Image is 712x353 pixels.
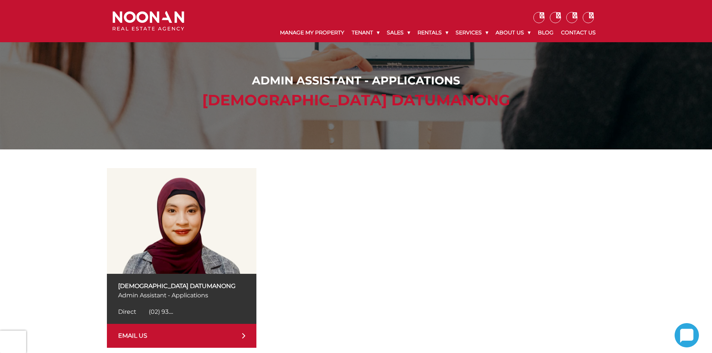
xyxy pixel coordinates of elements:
[452,23,492,42] a: Services
[534,23,557,42] a: Blog
[348,23,383,42] a: Tenant
[414,23,452,42] a: Rentals
[114,91,598,109] h2: [DEMOGRAPHIC_DATA] Datumanong
[118,291,245,300] p: Admin Assistant - Applications
[383,23,414,42] a: Sales
[149,308,173,315] span: (02) 93....
[114,74,598,87] h1: Admin Assistant - Applications
[118,308,173,315] a: Click to reveal phone number
[492,23,534,42] a: About Us
[112,11,184,31] img: Noonan Real Estate Agency
[118,281,245,291] p: [DEMOGRAPHIC_DATA] Datumanong
[107,324,256,348] a: EMAIL US
[557,23,600,42] a: Contact Us
[118,308,136,315] span: Direct
[107,168,256,274] img: Johaisa Datumanong
[276,23,348,42] a: Manage My Property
